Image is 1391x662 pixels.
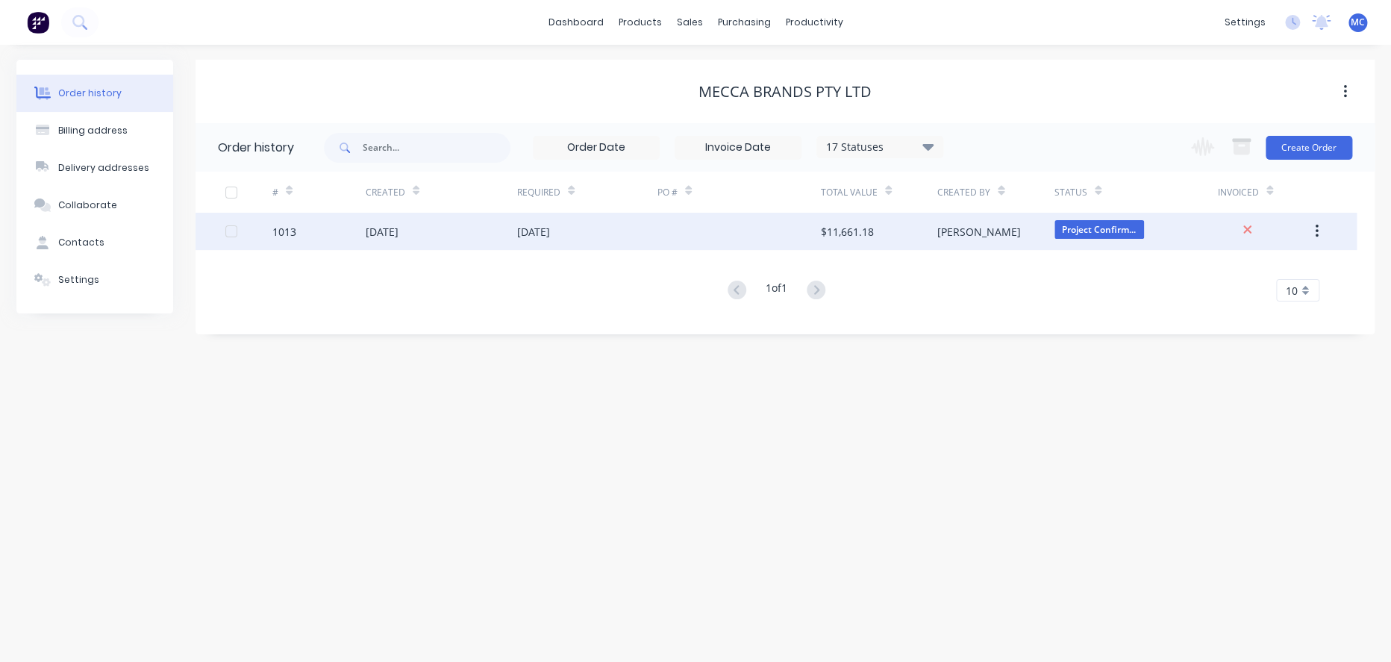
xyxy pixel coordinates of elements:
[778,11,851,34] div: productivity
[1266,136,1352,160] button: Create Order
[1054,186,1087,199] div: Status
[272,186,278,199] div: #
[821,224,874,240] div: $11,661.18
[366,224,398,240] div: [DATE]
[16,149,173,187] button: Delivery addresses
[817,139,943,155] div: 17 Statuses
[937,172,1054,213] div: Created By
[669,11,710,34] div: sales
[766,280,787,302] div: 1 of 1
[58,87,122,100] div: Order history
[16,224,173,261] button: Contacts
[1351,16,1365,29] span: MC
[16,187,173,224] button: Collaborate
[1218,172,1311,213] div: Invoiced
[218,139,294,157] div: Order history
[58,124,128,137] div: Billing address
[541,11,611,34] a: dashboard
[698,83,872,101] div: Mecca Brands Pty Ltd
[366,186,405,199] div: Created
[517,224,550,240] div: [DATE]
[534,137,659,159] input: Order Date
[16,112,173,149] button: Billing address
[1217,11,1273,34] div: settings
[1286,283,1298,299] span: 10
[1054,172,1218,213] div: Status
[657,172,821,213] div: PO #
[517,186,560,199] div: Required
[58,161,149,175] div: Delivery addresses
[272,172,366,213] div: #
[937,186,990,199] div: Created By
[58,273,99,287] div: Settings
[363,133,510,163] input: Search...
[821,172,937,213] div: Total Value
[27,11,49,34] img: Factory
[16,261,173,299] button: Settings
[675,137,801,159] input: Invoice Date
[937,224,1021,240] div: [PERSON_NAME]
[272,224,296,240] div: 1013
[611,11,669,34] div: products
[710,11,778,34] div: purchasing
[517,172,657,213] div: Required
[821,186,878,199] div: Total Value
[58,236,104,249] div: Contacts
[58,199,117,212] div: Collaborate
[16,75,173,112] button: Order history
[1218,186,1259,199] div: Invoiced
[1054,220,1144,239] span: Project Confirm...
[657,186,678,199] div: PO #
[366,172,517,213] div: Created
